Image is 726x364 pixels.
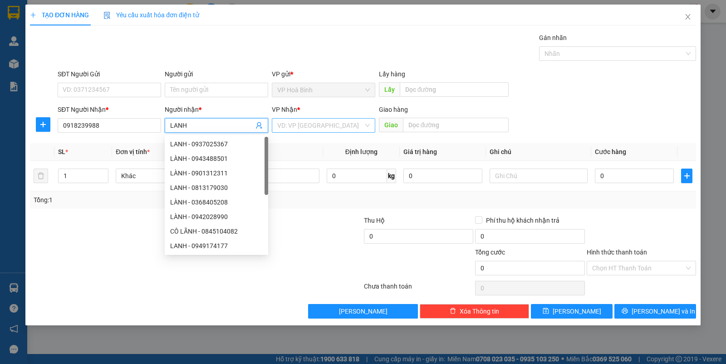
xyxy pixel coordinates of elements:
label: Gán nhãn [539,34,567,41]
span: [PERSON_NAME] [553,306,601,316]
button: plus [681,169,692,183]
div: LANH - 0949174177 [170,241,263,251]
span: VP Nhận [272,106,297,113]
span: Cước hàng [595,148,626,155]
div: LÀNH - 0901312311 [170,168,263,178]
span: TẠO ĐƠN HÀNG [30,11,89,19]
span: printer [622,308,628,315]
button: [PERSON_NAME] [308,304,417,319]
span: Giao hàng [379,106,408,113]
span: plus [30,12,36,18]
th: Ghi chú [486,143,591,161]
button: deleteXóa Thông tin [420,304,529,319]
div: SĐT Người Nhận [58,105,161,115]
div: VP gửi [272,69,375,79]
span: VP Hoà Bình [277,83,370,97]
span: plus [682,172,692,180]
input: Ghi Chú [490,169,588,183]
span: user-add [255,122,263,129]
span: Khác [121,169,208,183]
div: CÔ LÃNH - 0845104082 [170,226,263,236]
span: Tổng cước [475,249,505,256]
span: Giao [379,118,403,132]
div: Tổng: 1 [34,195,281,205]
span: Thu Hộ [364,217,385,224]
img: icon [103,12,111,19]
input: 0 [403,169,482,183]
div: Người nhận [165,105,268,115]
div: LANH - 0813179030 [165,180,268,195]
button: save[PERSON_NAME] [531,304,613,319]
span: kg [387,169,396,183]
input: Dọc đường [400,82,509,97]
div: CÔ LÃNH - 0845104082 [165,224,268,239]
span: Lấy hàng [379,70,405,78]
button: printer[PERSON_NAME] và In [614,304,696,319]
div: LÀNH - 0943488501 [165,151,268,166]
span: Yêu cầu xuất hóa đơn điện tử [103,11,199,19]
input: Dọc đường [403,118,509,132]
div: LÀNH - 0368405208 [170,197,263,207]
span: Lấy [379,82,400,97]
span: Đơn vị tính [116,148,150,155]
div: LANH - 0949174177 [165,239,268,253]
button: Close [675,5,701,30]
span: plus [36,121,50,128]
button: plus [36,117,50,132]
div: SĐT Người Gửi [58,69,161,79]
span: delete [450,308,456,315]
div: LANH - 0813179030 [170,183,263,193]
span: Xóa Thông tin [460,306,499,316]
label: Hình thức thanh toán [587,249,647,256]
div: LÀNH - 0901312311 [165,166,268,180]
span: [PERSON_NAME] [339,306,388,316]
div: LANH - 0937025367 [170,139,263,149]
div: LÀNH - 0368405208 [165,195,268,209]
span: SL [58,148,65,155]
span: Giá trị hàng [403,148,437,155]
button: delete [34,169,48,183]
div: LANH - 0937025367 [165,137,268,151]
span: save [543,308,549,315]
div: LÀNH - 0942028990 [165,209,268,224]
div: LÀNH - 0943488501 [170,154,263,164]
span: Định lượng [345,148,378,155]
span: Phí thu hộ khách nhận trả [482,215,563,225]
div: Chưa thanh toán [363,281,474,297]
div: LÀNH - 0942028990 [170,212,263,222]
span: [PERSON_NAME] và In [632,306,695,316]
span: close [684,13,692,20]
input: VD: Bàn, Ghế [221,169,319,183]
div: Người gửi [165,69,268,79]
